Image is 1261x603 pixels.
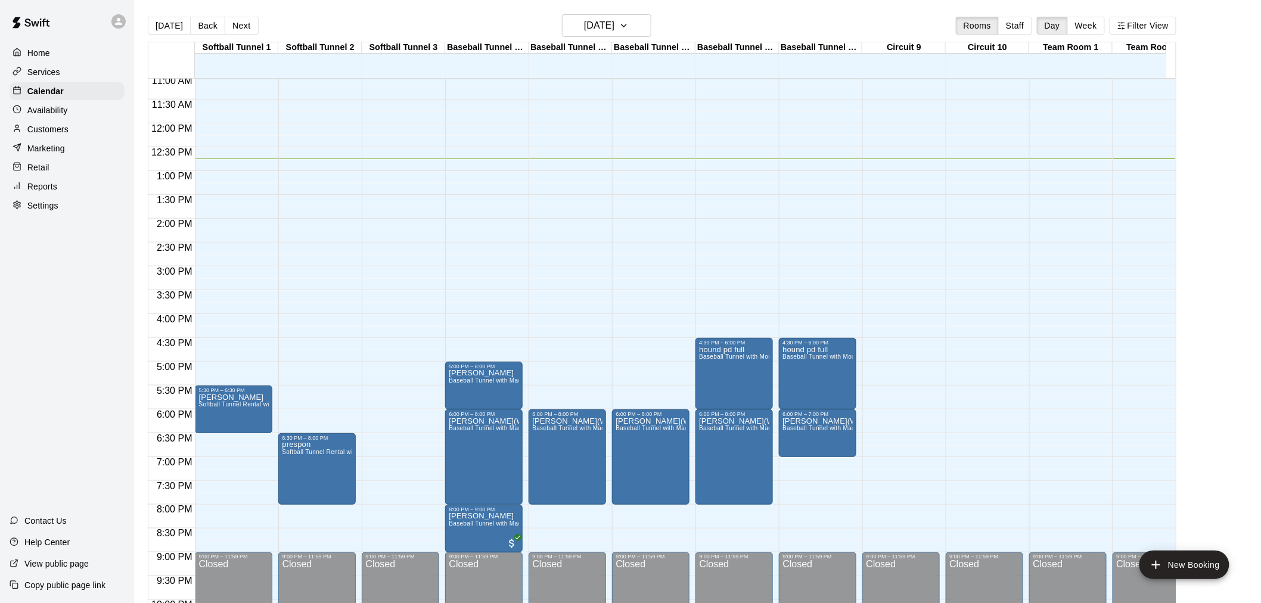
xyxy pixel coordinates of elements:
div: 6:00 PM – 8:00 PM: DONNIE(WILDFIRE) [445,409,523,505]
span: Baseball Tunnel with Machine [699,425,784,431]
span: 3:30 PM [154,290,195,300]
div: Customers [10,120,125,138]
div: 5:00 PM – 6:00 PM: weddle [445,362,523,409]
span: 5:30 PM [154,386,195,396]
span: Baseball Tunnel with Machine [449,425,533,431]
span: Baseball Tunnel with Machine [449,520,533,527]
span: 7:30 PM [154,481,195,491]
div: 9:00 PM – 11:59 PM [449,554,519,560]
span: Baseball Tunnel with Machine [532,425,617,431]
div: 6:00 PM – 8:00 PM [532,411,602,417]
button: Rooms [956,17,999,35]
span: Baseball Tunnel with Machine [616,425,700,431]
div: 6:00 PM – 8:00 PM: DONNIE(WILDFIRE) [529,409,606,505]
div: 6:00 PM – 8:00 PM [449,411,519,417]
div: 6:30 PM – 8:00 PM: prespon [278,433,356,505]
div: Baseball Tunnel 8 (Mound) [779,42,862,54]
div: Baseball Tunnel 6 (Machine) [612,42,695,54]
div: Baseball Tunnel 7 (Mound/Machine) [695,42,779,54]
div: 9:00 PM – 11:59 PM [1033,554,1103,560]
button: Week [1067,17,1105,35]
button: add [1139,551,1229,579]
span: 12:00 PM [148,123,195,133]
span: 7:00 PM [154,457,195,467]
span: Baseball Tunnel with Machine [449,377,533,384]
span: Baseball Tunnel with Mound [699,353,779,360]
span: All customers have paid [506,537,518,549]
a: Services [10,63,125,81]
div: Team Room 1 [1029,42,1113,54]
div: 4:30 PM – 6:00 PM: hound pd full [695,338,773,409]
button: Staff [998,17,1032,35]
span: 11:30 AM [149,100,195,110]
div: 6:00 PM – 8:00 PM [616,411,686,417]
p: Reports [27,181,57,192]
a: Calendar [10,82,125,100]
a: Reports [10,178,125,195]
div: 9:00 PM – 11:59 PM [616,554,686,560]
p: Availability [27,104,68,116]
span: 4:30 PM [154,338,195,348]
div: Softball Tunnel 3 [362,42,445,54]
span: 3:00 PM [154,266,195,276]
p: Services [27,66,60,78]
span: 8:30 PM [154,529,195,539]
div: 9:00 PM – 11:59 PM [532,554,602,560]
div: 6:00 PM – 8:00 PM: DONNIE(WILDFIRE) [612,409,689,505]
div: Softball Tunnel 1 [195,42,278,54]
div: 9:00 PM – 11:59 PM [365,554,436,560]
span: Softball Tunnel Rental with Machine [198,401,300,408]
div: 5:30 PM – 6:30 PM [198,387,269,393]
span: 5:00 PM [154,362,195,372]
div: Availability [10,101,125,119]
div: 5:00 PM – 6:00 PM [449,363,519,369]
a: Home [10,44,125,62]
span: Baseball Tunnel with Machine [782,425,867,431]
p: Customers [27,123,69,135]
div: Softball Tunnel 2 [278,42,362,54]
div: 6:30 PM – 8:00 PM [282,435,352,441]
a: Settings [10,197,125,215]
p: Contact Us [24,515,67,527]
span: 6:00 PM [154,409,195,419]
div: 9:00 PM – 11:59 PM [198,554,269,560]
p: View public page [24,558,89,570]
button: Day [1037,17,1068,35]
div: 9:00 PM – 11:59 PM [782,554,853,560]
span: 1:00 PM [154,171,195,181]
div: Team Room 2 [1113,42,1196,54]
p: Calendar [27,85,64,97]
button: [DATE] [148,17,191,35]
button: [DATE] [562,14,651,37]
div: 6:00 PM – 7:00 PM: DONNIE(WILDFIRE) [779,409,856,457]
div: 6:00 PM – 8:00 PM: DONNIE(WILDFIRE) [695,409,773,505]
div: Circuit 10 [946,42,1029,54]
p: Home [27,47,50,59]
span: 1:30 PM [154,195,195,205]
div: 8:00 PM – 9:00 PM [449,506,519,512]
div: 4:30 PM – 6:00 PM [782,340,853,346]
span: 2:00 PM [154,219,195,229]
div: 9:00 PM – 11:59 PM [282,554,352,560]
div: 4:30 PM – 6:00 PM: hound pd full [779,338,856,409]
span: 9:30 PM [154,576,195,586]
div: 5:30 PM – 6:30 PM: cruz [195,386,272,433]
a: Marketing [10,139,125,157]
p: Settings [27,200,58,212]
span: 9:00 PM [154,552,195,562]
span: 2:30 PM [154,243,195,253]
p: Retail [27,161,49,173]
span: Baseball Tunnel with Mound [782,353,862,360]
div: 9:00 PM – 11:59 PM [866,554,936,560]
button: Next [225,17,258,35]
div: Baseball Tunnel 4 (Machine) [445,42,529,54]
a: Retail [10,158,125,176]
h6: [DATE] [584,17,614,34]
div: 9:00 PM – 11:59 PM [1116,554,1187,560]
button: Back [190,17,225,35]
